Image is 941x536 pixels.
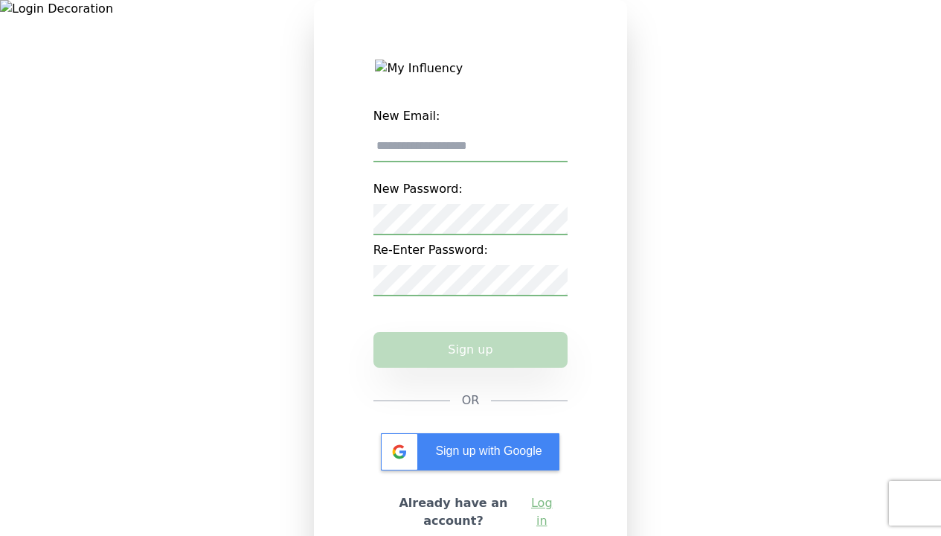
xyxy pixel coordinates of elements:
span: OR [462,392,480,409]
h2: Already have an account? [385,494,522,530]
span: Sign up with Google [435,444,542,457]
a: Log in [527,494,556,530]
label: New Email: [373,101,568,131]
label: Re-Enter Password: [373,235,568,265]
button: Sign up [373,332,568,368]
img: My Influency [375,60,565,77]
label: New Password: [373,174,568,204]
div: Sign up with Google [381,433,559,470]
